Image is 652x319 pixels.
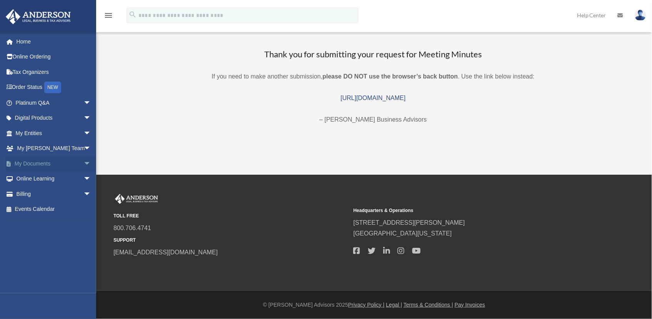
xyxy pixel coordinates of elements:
[104,48,642,60] h3: Thank you for submitting your request for Meeting Minutes
[104,13,113,20] a: menu
[113,249,218,256] a: [EMAIL_ADDRESS][DOMAIN_NAME]
[83,141,99,157] span: arrow_drop_down
[455,302,485,308] a: Pay Invoices
[83,171,99,187] span: arrow_drop_down
[113,225,151,231] a: 800.706.4741
[5,80,103,95] a: Order StatusNEW
[5,186,103,202] a: Billingarrow_drop_down
[5,34,103,49] a: Home
[5,49,103,65] a: Online Ordering
[83,110,99,126] span: arrow_drop_down
[3,9,73,24] img: Anderson Advisors Platinum Portal
[5,64,103,80] a: Tax Organizers
[5,110,103,126] a: Digital Productsarrow_drop_down
[354,219,465,226] a: [STREET_ADDRESS][PERSON_NAME]
[635,10,646,21] img: User Pic
[5,95,103,110] a: Platinum Q&Aarrow_drop_down
[322,73,458,80] b: please DO NOT use the browser’s back button
[83,156,99,172] span: arrow_drop_down
[113,212,348,220] small: TOLL FREE
[348,302,385,308] a: Privacy Policy |
[113,236,348,244] small: SUPPORT
[386,302,402,308] a: Legal |
[5,171,103,187] a: Online Learningarrow_drop_down
[5,156,103,171] a: My Documentsarrow_drop_down
[404,302,453,308] a: Terms & Conditions |
[128,10,137,19] i: search
[83,95,99,111] span: arrow_drop_down
[83,186,99,202] span: arrow_drop_down
[104,114,642,125] p: – [PERSON_NAME] Business Advisors
[354,230,452,237] a: [GEOGRAPHIC_DATA][US_STATE]
[341,95,406,101] a: [URL][DOMAIN_NAME]
[44,82,61,93] div: NEW
[96,300,652,310] div: © [PERSON_NAME] Advisors 2025
[354,207,588,215] small: Headquarters & Operations
[5,202,103,217] a: Events Calendar
[5,125,103,141] a: My Entitiesarrow_drop_down
[104,71,642,82] p: If you need to make another submission, . Use the link below instead:
[113,194,160,204] img: Anderson Advisors Platinum Portal
[104,11,113,20] i: menu
[5,141,103,156] a: My [PERSON_NAME] Teamarrow_drop_down
[83,125,99,141] span: arrow_drop_down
